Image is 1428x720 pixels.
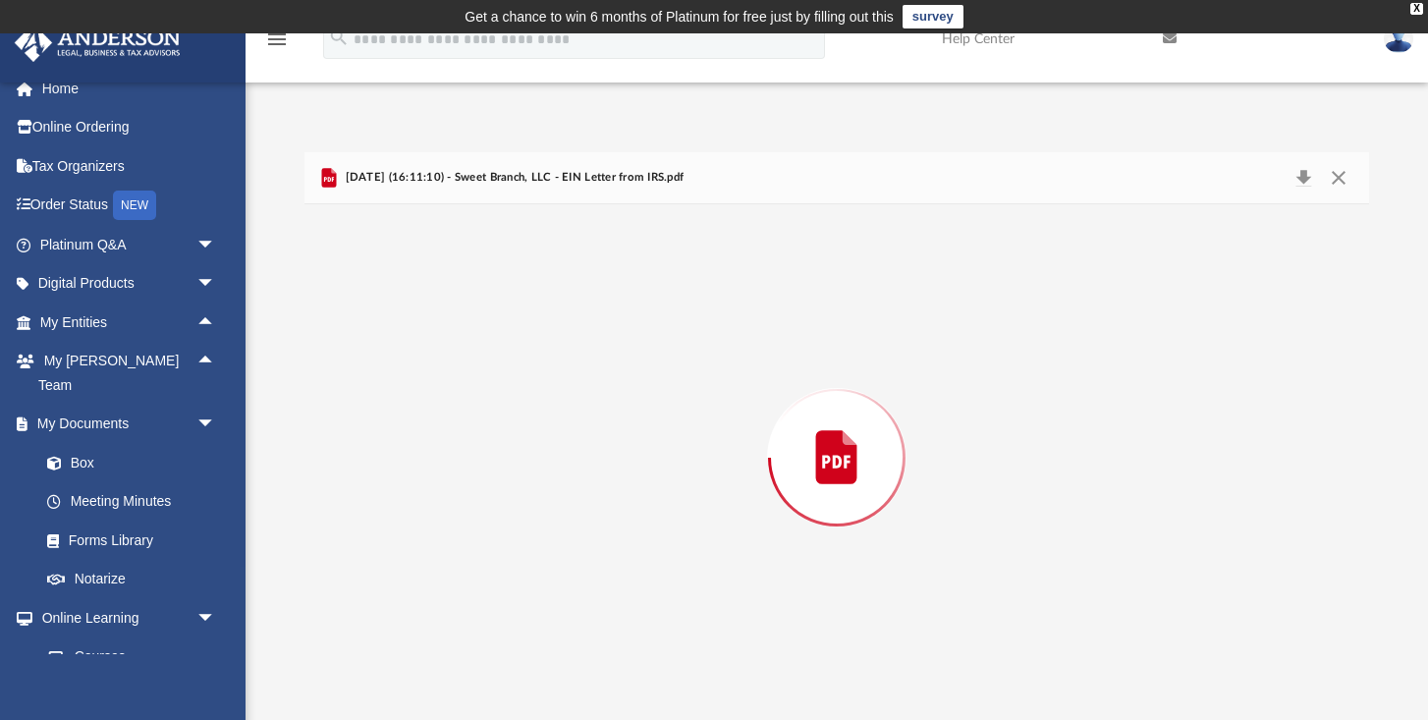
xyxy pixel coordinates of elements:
span: arrow_drop_down [196,405,236,445]
span: [DATE] (16:11:10) - Sweet Branch, LLC - EIN Letter from IRS.pdf [341,169,684,187]
a: Notarize [27,560,236,599]
i: menu [265,28,289,51]
a: My [PERSON_NAME] Teamarrow_drop_up [14,342,236,405]
img: User Pic [1384,25,1413,53]
div: Preview [304,152,1369,711]
a: Order StatusNEW [14,186,246,226]
button: Close [1320,164,1355,192]
a: My Documentsarrow_drop_down [14,405,236,444]
span: arrow_drop_down [196,225,236,265]
a: Online Learningarrow_drop_down [14,598,236,637]
button: Download [1286,164,1321,192]
span: arrow_drop_up [196,342,236,382]
a: Platinum Q&Aarrow_drop_down [14,225,246,264]
span: arrow_drop_down [196,264,236,305]
a: Forms Library [27,521,226,560]
a: Online Ordering [14,108,246,147]
a: Box [27,443,226,482]
a: menu [265,37,289,51]
div: close [1410,3,1423,15]
a: Home [14,69,246,108]
a: My Entitiesarrow_drop_up [14,303,246,342]
span: arrow_drop_up [196,303,236,343]
a: survey [903,5,963,28]
a: Tax Organizers [14,146,246,186]
i: search [328,27,350,48]
a: Meeting Minutes [27,482,236,522]
div: Get a chance to win 6 months of Platinum for free just by filling out this [465,5,894,28]
div: NEW [113,191,156,220]
span: arrow_drop_down [196,598,236,638]
a: Courses [27,637,236,677]
img: Anderson Advisors Platinum Portal [9,24,187,62]
a: Digital Productsarrow_drop_down [14,264,246,304]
